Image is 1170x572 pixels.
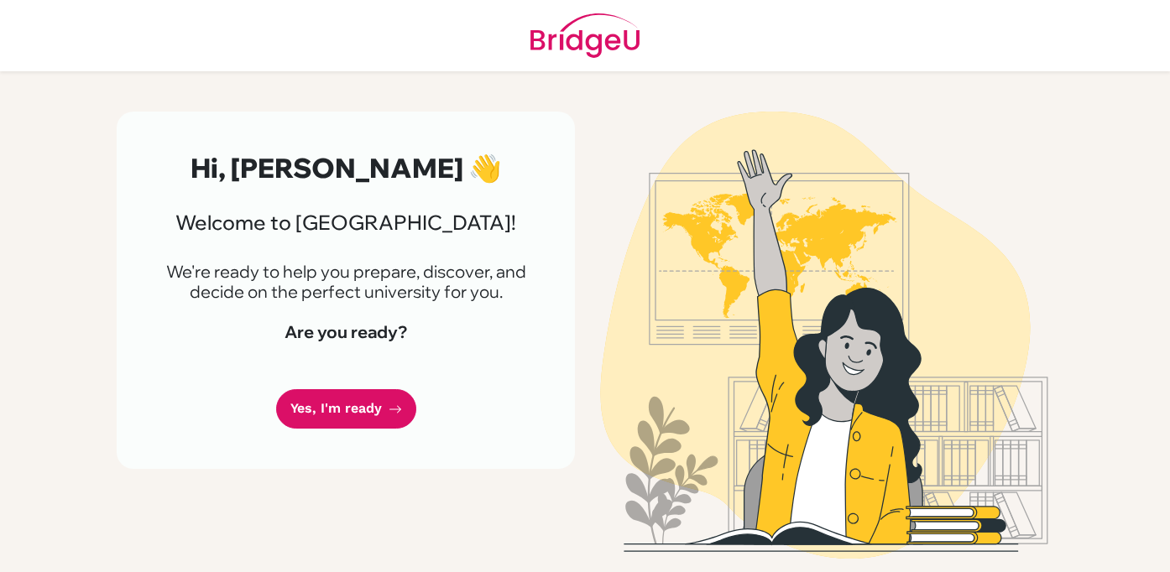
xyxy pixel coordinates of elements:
[157,322,535,342] h4: Are you ready?
[157,262,535,302] p: We're ready to help you prepare, discover, and decide on the perfect university for you.
[157,152,535,184] h2: Hi, [PERSON_NAME] 👋
[157,211,535,235] h3: Welcome to [GEOGRAPHIC_DATA]!
[276,389,416,429] a: Yes, I'm ready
